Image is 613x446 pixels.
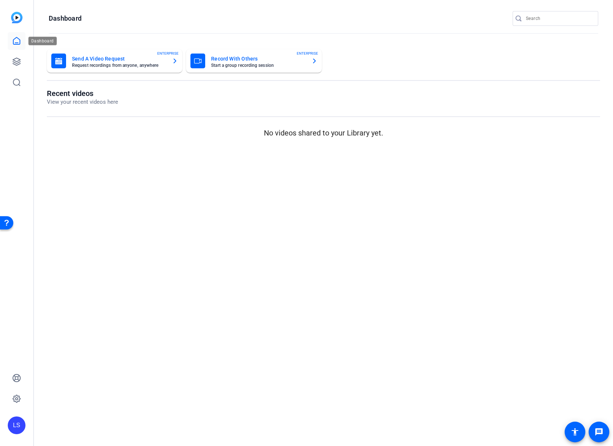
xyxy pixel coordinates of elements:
mat-icon: accessibility [571,428,579,436]
h1: Recent videos [47,89,118,98]
div: LS [8,416,25,434]
mat-card-title: Send A Video Request [72,54,166,63]
button: Send A Video RequestRequest recordings from anyone, anywhereENTERPRISE [47,49,182,73]
img: blue-gradient.svg [11,12,23,23]
h1: Dashboard [49,14,82,23]
mat-card-subtitle: Start a group recording session [211,63,305,68]
span: ENTERPRISE [157,51,179,56]
p: View your recent videos here [47,98,118,106]
span: ENTERPRISE [297,51,318,56]
input: Search [526,14,592,23]
button: Record With OthersStart a group recording sessionENTERPRISE [186,49,321,73]
p: No videos shared to your Library yet. [47,127,600,138]
mat-card-subtitle: Request recordings from anyone, anywhere [72,63,166,68]
mat-icon: message [595,428,603,436]
mat-card-title: Record With Others [211,54,305,63]
div: Dashboard [28,37,58,45]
